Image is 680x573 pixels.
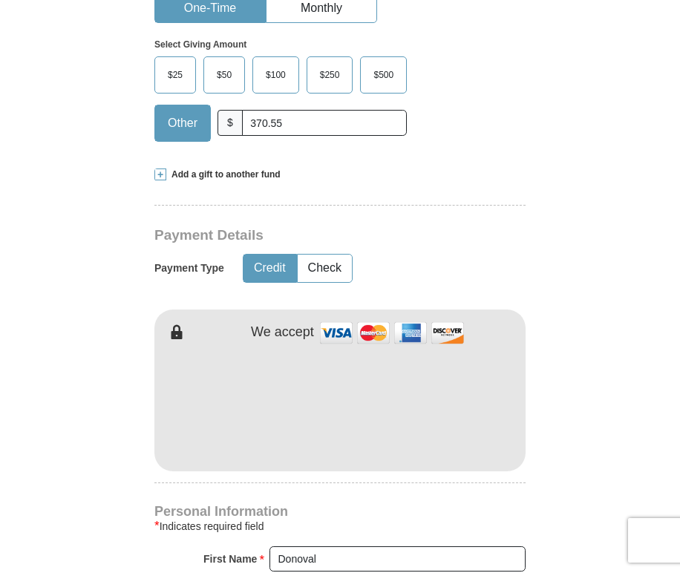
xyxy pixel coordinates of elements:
[166,168,281,181] span: Add a gift to another fund
[209,64,239,86] span: $50
[154,262,224,275] h5: Payment Type
[251,324,314,341] h4: We accept
[243,255,296,282] button: Credit
[154,227,533,244] h3: Payment Details
[313,64,347,86] span: $250
[203,549,257,569] strong: First Name
[218,110,243,136] span: $
[298,255,352,282] button: Check
[242,110,407,136] input: Other Amount
[154,39,246,50] strong: Select Giving Amount
[154,517,526,535] div: Indicates required field
[160,112,205,134] span: Other
[154,505,526,517] h4: Personal Information
[160,64,190,86] span: $25
[366,64,401,86] span: $500
[258,64,293,86] span: $100
[318,317,466,349] img: credit cards accepted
